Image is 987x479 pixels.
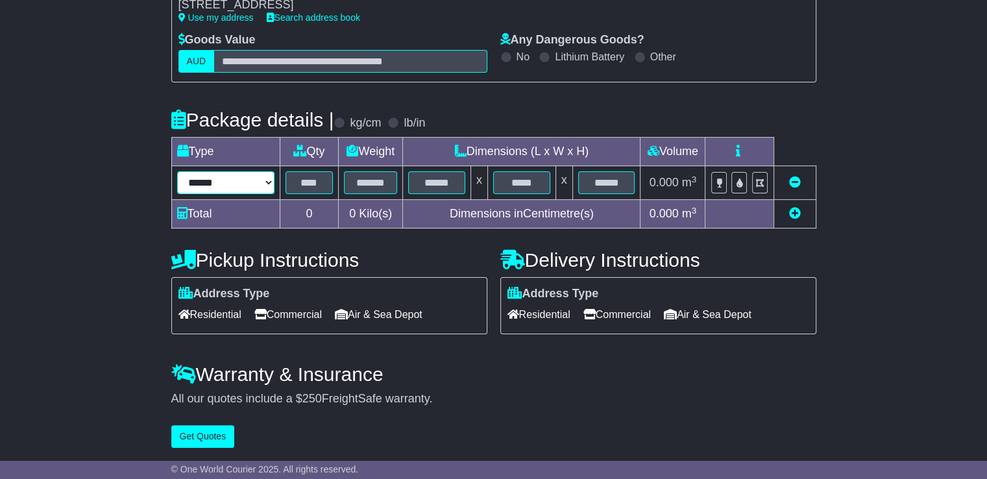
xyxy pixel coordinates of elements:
td: Weight [339,138,403,166]
span: Commercial [583,304,651,325]
td: Qty [280,138,339,166]
sup: 3 [692,206,697,215]
label: Any Dangerous Goods? [500,33,644,47]
button: Get Quotes [171,425,235,448]
td: Type [171,138,280,166]
td: Volume [640,138,705,166]
a: Search address book [267,12,360,23]
span: 250 [302,392,322,405]
span: © One World Courier 2025. All rights reserved. [171,464,359,474]
a: Add new item [789,207,801,220]
span: Residential [178,304,241,325]
td: 0 [280,200,339,228]
h4: Delivery Instructions [500,249,816,271]
span: 0.000 [650,176,679,189]
label: No [517,51,530,63]
span: Commercial [254,304,322,325]
label: AUD [178,50,215,73]
a: Use my address [178,12,254,23]
a: Remove this item [789,176,801,189]
label: Other [650,51,676,63]
td: Dimensions in Centimetre(s) [403,200,640,228]
label: lb/in [404,116,425,130]
sup: 3 [692,175,697,184]
span: Air & Sea Depot [335,304,422,325]
h4: Pickup Instructions [171,249,487,271]
span: 0.000 [650,207,679,220]
td: x [555,166,572,200]
td: x [470,166,487,200]
h4: Warranty & Insurance [171,363,816,385]
label: Goods Value [178,33,256,47]
label: Address Type [507,287,599,301]
td: Kilo(s) [339,200,403,228]
div: All our quotes include a $ FreightSafe warranty. [171,392,816,406]
span: m [682,176,697,189]
label: Address Type [178,287,270,301]
span: Air & Sea Depot [664,304,751,325]
label: kg/cm [350,116,381,130]
label: Lithium Battery [555,51,624,63]
span: m [682,207,697,220]
span: 0 [349,207,356,220]
td: Dimensions (L x W x H) [403,138,640,166]
span: Residential [507,304,570,325]
h4: Package details | [171,109,334,130]
td: Total [171,200,280,228]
